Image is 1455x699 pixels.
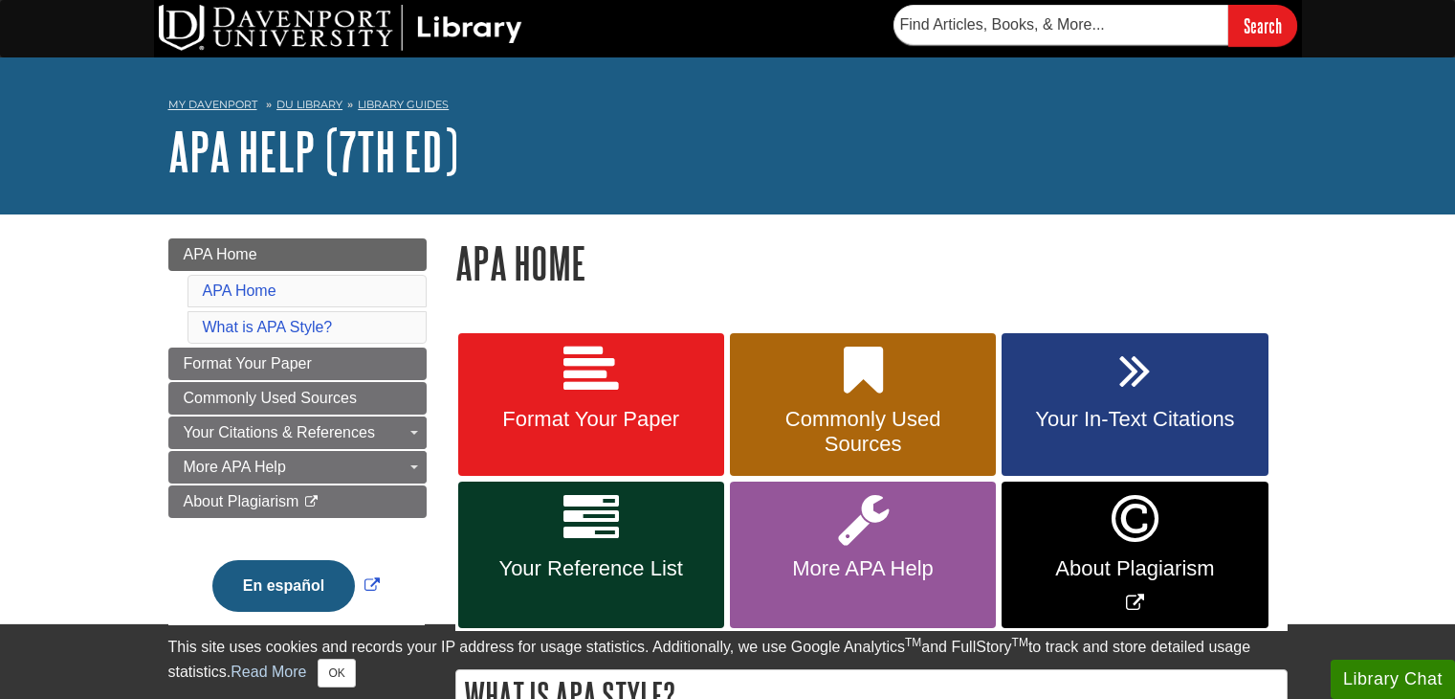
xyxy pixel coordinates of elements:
[184,459,286,475] span: More APA Help
[730,482,996,628] a: More APA Help
[184,390,357,406] span: Commonly Used Sources
[168,122,458,181] a: APA Help (7th Ed)
[744,407,981,457] span: Commonly Used Sources
[184,493,299,509] span: About Plagiarism
[1331,660,1455,699] button: Library Chat
[893,5,1228,45] input: Find Articles, Books, & More...
[159,5,522,51] img: DU Library
[276,98,342,111] a: DU Library
[168,485,427,518] a: About Plagiarism
[303,496,320,508] i: This link opens in a new window
[168,382,427,415] a: Commonly Used Sources
[184,355,312,372] span: Format Your Paper
[1002,482,1268,628] a: Link opens in new window
[212,560,355,612] button: En español
[358,98,449,111] a: Library Guides
[455,238,1288,287] h1: APA Home
[473,407,710,432] span: Format Your Paper
[744,556,981,581] span: More APA Help
[1002,333,1268,477] a: Your In-Text Citations
[168,451,427,484] a: More APA Help
[1228,5,1297,46] input: Search
[184,424,375,440] span: Your Citations & References
[208,577,385,594] a: Link opens in new window
[458,482,724,628] a: Your Reference List
[168,97,257,113] a: My Davenport
[168,238,427,271] a: APA Home
[168,348,427,380] a: Format Your Paper
[168,238,427,644] div: Guide Page Menu
[203,282,276,299] a: APA Home
[473,556,710,581] span: Your Reference List
[730,333,996,477] a: Commonly Used Sources
[458,333,724,477] a: Format Your Paper
[168,92,1288,123] nav: breadcrumb
[184,246,257,262] span: APA Home
[203,319,333,335] a: What is APA Style?
[893,5,1297,46] form: Searches DU Library's articles, books, and more
[318,659,355,688] button: Close
[168,417,427,449] a: Your Citations & References
[1016,556,1253,581] span: About Plagiarism
[1016,407,1253,432] span: Your In-Text Citations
